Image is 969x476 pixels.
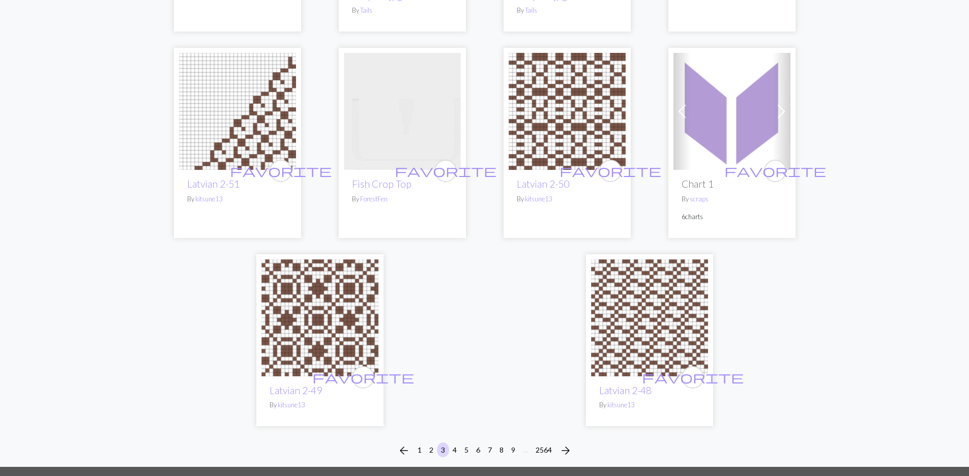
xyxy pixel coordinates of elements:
[724,163,826,178] span: favorite
[360,195,388,203] a: ForestFen
[673,105,790,115] a: Untitled
[352,194,453,204] p: By
[460,442,473,457] button: 5
[764,160,786,182] button: favourite
[532,442,556,457] button: 2564
[270,384,322,396] a: Latvian 2-49
[509,53,626,170] img: Latvian 2-50
[398,443,410,458] span: arrow_back
[642,367,744,388] i: favourite
[270,400,370,410] p: By
[682,194,782,204] p: By
[187,194,288,204] p: By
[344,53,461,170] img: Fish Crop Top
[517,6,618,15] p: By
[682,178,782,190] h2: Chart 1
[434,160,457,182] button: favourite
[599,400,700,410] p: By
[425,442,437,457] button: 2
[525,195,552,203] a: kitsune13
[690,195,709,203] a: scraps
[278,401,305,409] a: kitsune13
[352,366,374,389] button: favourite
[484,442,496,457] button: 7
[517,178,569,190] a: Latvian 2-50
[509,105,626,115] a: Latvian 2-50
[344,105,461,115] a: Fish Crop Top
[599,160,622,182] button: favourite
[414,442,426,457] button: 1
[560,444,572,457] i: Next
[517,194,618,204] p: By
[395,161,496,181] i: favourite
[495,442,508,457] button: 8
[682,212,782,222] p: 6 charts
[607,401,634,409] a: kitsune13
[312,367,414,388] i: favourite
[560,161,661,181] i: favourite
[394,442,576,459] nav: Page navigation
[230,161,332,181] i: favourite
[560,443,572,458] span: arrow_forward
[599,384,652,396] a: Latvian 2-48
[724,161,826,181] i: favourite
[312,369,414,385] span: favorite
[179,105,296,115] a: Latvian 2-51
[449,442,461,457] button: 4
[352,6,453,15] p: By
[507,442,519,457] button: 9
[525,6,537,14] a: TaiIs
[395,163,496,178] span: favorite
[195,195,222,203] a: kitsune13
[398,444,410,457] i: Previous
[591,259,708,376] img: Latvian 2-48
[352,178,412,190] a: Fish Crop Top
[261,312,378,321] a: Latvian 2-49
[555,442,576,459] button: Next
[270,160,292,182] button: favourite
[360,6,372,14] a: TaiIs
[187,178,240,190] a: Latvian 2-51
[560,163,661,178] span: favorite
[394,442,414,459] button: Previous
[673,53,790,170] img: Untitled
[591,312,708,321] a: Latvian 2-48
[437,442,449,457] button: 3
[261,259,378,376] img: Latvian 2-49
[642,369,744,385] span: favorite
[230,163,332,178] span: favorite
[179,53,296,170] img: Latvian 2-51
[472,442,484,457] button: 6
[682,366,704,389] button: favourite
